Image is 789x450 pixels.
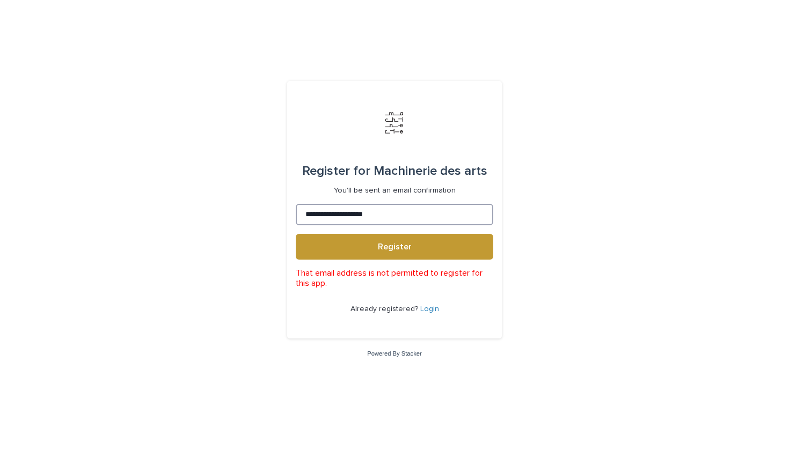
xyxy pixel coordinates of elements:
[350,305,420,313] span: Already registered?
[296,234,493,260] button: Register
[302,156,487,186] div: Machinerie des arts
[334,186,456,195] p: You'll be sent an email confirmation
[296,268,493,289] p: That email address is not permitted to register for this app.
[302,165,370,178] span: Register for
[420,305,439,313] a: Login
[378,107,411,139] img: Jx8JiDZqSLW7pnA6nIo1
[367,350,421,357] a: Powered By Stacker
[378,242,412,251] span: Register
